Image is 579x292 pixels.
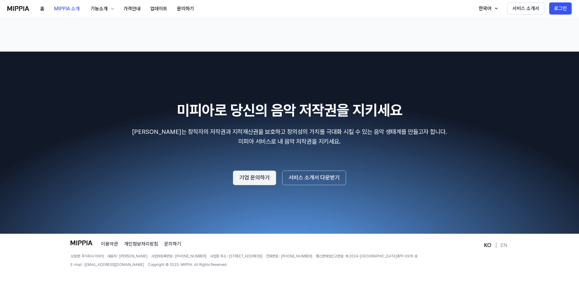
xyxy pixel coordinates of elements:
[89,5,109,12] div: 기능소개
[119,3,145,15] button: 가격안내
[151,254,206,259] span: 사업자등록번호 : [PHONE_NUMBER]
[172,3,199,15] button: 문의하기
[145,3,172,15] button: 업데이트
[7,100,572,121] h2: 미피아로 당신의 음악 저작권을 지키세요
[35,3,49,15] button: 홈
[233,171,276,185] button: 기업 문의하기
[71,262,144,267] span: E-mail : [EMAIL_ADDRESS][DOMAIN_NAME]
[71,240,92,245] img: logo
[484,242,491,249] a: KO
[210,254,262,259] span: 사업장 주소 : [STREET_ADDRESS]
[316,254,418,259] span: 통신판매업신고번호: 제 2024-[GEOGRAPHIC_DATA]동작-0916 호
[7,127,572,146] p: [PERSON_NAME]는 창작자의 저작권과 지적재산권을 보호하고 창의성의 가치를 극대화 시킬 수 있는 음악 생태계를 만들고자 합니다. 미피아 서비스로 내 음악 저작권을 지키세요.
[145,0,172,17] a: 업데이트
[7,6,29,11] img: logo
[164,240,181,248] a: 문의하기
[49,3,85,15] button: MIPPIA 소개
[85,3,119,15] button: 기능소개
[71,254,104,259] span: 상호명: 주식회사 미피아
[107,254,147,259] span: 대표자 : [PERSON_NAME]
[477,5,493,12] div: 한국어
[501,242,507,249] a: EN
[549,2,572,15] button: 로그인
[101,240,118,248] a: 이용약관
[266,254,312,259] span: 전화번호 : [PHONE_NUMBER]
[473,2,502,15] button: 한국어
[148,262,227,267] span: Copyright © 2025. MIPPIA. All Rights Reserved
[507,2,544,15] button: 서비스 소개서
[124,240,158,248] a: 개인정보처리방침
[282,171,346,185] button: 서비스 소개서 다운받기
[49,0,85,17] a: MIPPIA 소개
